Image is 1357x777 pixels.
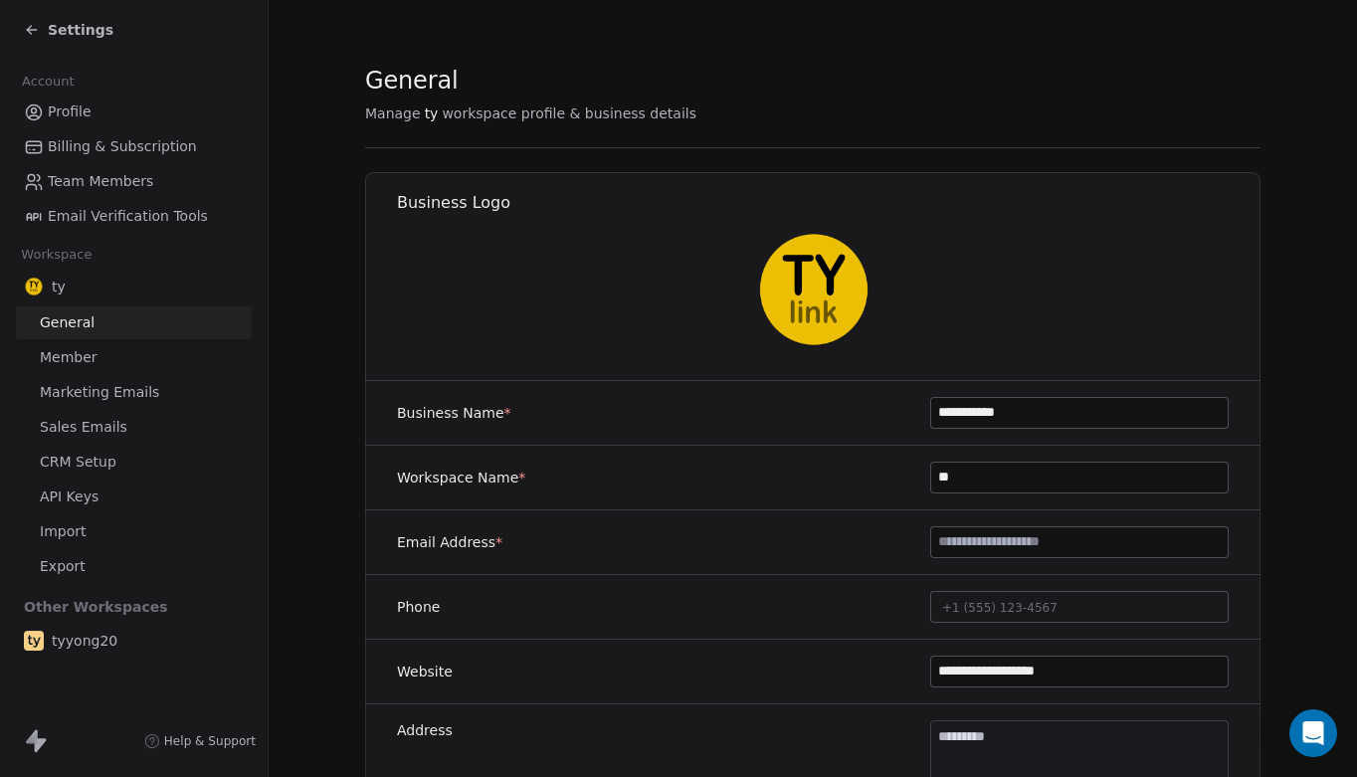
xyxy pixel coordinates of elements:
label: Address [397,720,453,740]
img: TY%20favicon%20transparent%20bg.png [24,631,44,651]
span: Marketing Emails [40,382,159,403]
button: +1 (555) 123-4567 [930,591,1229,623]
span: Export [40,556,86,577]
h1: Business Logo [397,192,1261,214]
a: API Keys [16,481,252,513]
span: Billing & Subscription [48,136,197,157]
div: Open Intercom Messenger [1289,709,1337,757]
span: Email Verification Tools [48,206,208,227]
label: Business Name [397,403,511,423]
span: ty [52,277,66,296]
span: Settings [48,20,113,40]
span: Manage [365,103,421,123]
a: Team Members [16,165,252,198]
a: Member [16,341,252,374]
a: Sales Emails [16,411,252,444]
span: workspace profile & business details [442,103,696,123]
span: Help & Support [164,733,256,749]
span: Sales Emails [40,417,127,438]
span: Team Members [48,171,153,192]
label: Workspace Name [397,468,525,487]
span: Member [40,347,97,368]
span: API Keys [40,486,98,507]
span: Workspace [13,240,100,270]
span: Profile [48,101,92,122]
span: CRM Setup [40,452,116,473]
span: General [40,312,95,333]
span: General [365,66,459,96]
a: Billing & Subscription [16,130,252,163]
span: ty [425,103,439,123]
a: Import [16,515,252,548]
a: Help & Support [144,733,256,749]
span: Other Workspaces [16,591,176,623]
span: +1 (555) 123-4567 [942,601,1058,615]
a: CRM Setup [16,446,252,479]
span: tyyong20 [52,631,117,651]
label: Website [397,662,453,681]
a: Settings [24,20,113,40]
span: Account [13,67,83,97]
span: Import [40,521,86,542]
label: Email Address [397,532,502,552]
a: Profile [16,96,252,128]
a: Email Verification Tools [16,200,252,233]
a: General [16,306,252,339]
a: Marketing Emails [16,376,252,409]
a: Export [16,550,252,583]
label: Phone [397,597,440,617]
img: tylink%20favicon.png [24,277,44,296]
img: tylink%20favicon.png [750,226,877,353]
